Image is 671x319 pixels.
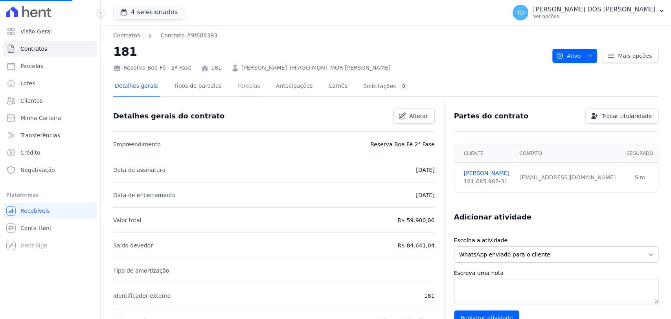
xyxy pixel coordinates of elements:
a: Crédito [3,145,97,160]
span: Clientes [20,97,42,105]
span: Minha Carteira [20,114,61,122]
p: Saldo devedor [113,241,153,250]
span: Visão Geral [20,28,52,35]
p: Data de assinatura [113,165,165,175]
th: Cliente [454,144,515,163]
a: Clientes [3,93,97,109]
p: Tipo de amortização [113,266,169,275]
span: Recebíveis [20,207,50,215]
th: Segurado [621,144,658,163]
a: Antecipações [274,76,314,97]
a: Tipos de parcelas [172,76,223,97]
a: Alterar [393,109,435,124]
a: Parcelas [236,76,262,97]
a: Contratos [113,31,140,40]
a: Mais opções [602,49,658,63]
a: Contrato #9f688393 [160,31,217,40]
a: Conta Hent [3,220,97,236]
span: Conta Hent [20,224,51,232]
a: [PERSON_NAME] [464,169,510,177]
p: Ver opções [533,13,655,20]
div: 0 [399,83,408,90]
div: Solicitações [363,83,408,90]
p: Valor total [113,216,142,225]
th: Contato [515,144,621,163]
td: Sim [621,163,658,192]
a: Carnês [327,76,349,97]
h3: Partes do contrato [454,111,529,121]
h2: 181 [113,43,546,61]
a: Trocar titularidade [585,109,658,124]
a: Transferências [3,127,97,143]
p: [PERSON_NAME] DOS [PERSON_NAME] [533,6,655,13]
a: Negativação [3,162,97,178]
a: Detalhes gerais [113,76,160,97]
p: 181 [424,291,435,301]
p: Identificador externo [113,291,171,301]
button: YD [PERSON_NAME] DOS [PERSON_NAME] Ver opções [506,2,671,24]
button: 4 selecionados [113,5,184,20]
label: Escolha a atividade [454,236,658,245]
span: Alterar [409,112,428,120]
a: Parcelas [3,58,97,74]
p: R$ 84.641,04 [397,241,434,250]
p: Data de encerramento [113,190,176,200]
a: Recebíveis [3,203,97,219]
div: 161.685.987-31 [464,177,510,186]
div: Plataformas [6,190,94,200]
span: Parcelas [20,62,43,70]
nav: Breadcrumb [113,31,546,40]
span: Mais opções [618,52,652,60]
a: Lotes [3,76,97,91]
a: Visão Geral [3,24,97,39]
span: Negativação [20,166,55,174]
p: R$ 59.900,00 [397,216,434,225]
a: Solicitações0 [362,76,410,97]
h3: Adicionar atividade [454,212,531,222]
p: [DATE] [416,190,434,200]
span: Contratos [20,45,47,53]
span: YD [517,10,524,15]
div: Reserva Boa Fé - 2ª Fase [113,64,191,72]
p: Empreendimento [113,140,161,149]
a: Minha Carteira [3,110,97,126]
span: Trocar titularidade [601,112,652,120]
p: Reserva Boa Fé 2ª Fase [370,140,434,149]
a: 181 [211,64,222,72]
button: Ativo [552,49,597,63]
a: Contratos [3,41,97,57]
p: [DATE] [416,165,434,175]
span: Ativo [556,49,581,63]
nav: Breadcrumb [113,31,217,40]
span: Transferências [20,131,60,139]
h3: Detalhes gerais do contrato [113,111,224,121]
label: Escreva uma nota [454,269,658,277]
a: [PERSON_NAME] THIAGO MONT MOR [PERSON_NAME] [241,64,391,72]
span: Crédito [20,149,40,157]
div: [EMAIL_ADDRESS][DOMAIN_NAME] [519,173,617,182]
span: Lotes [20,79,35,87]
